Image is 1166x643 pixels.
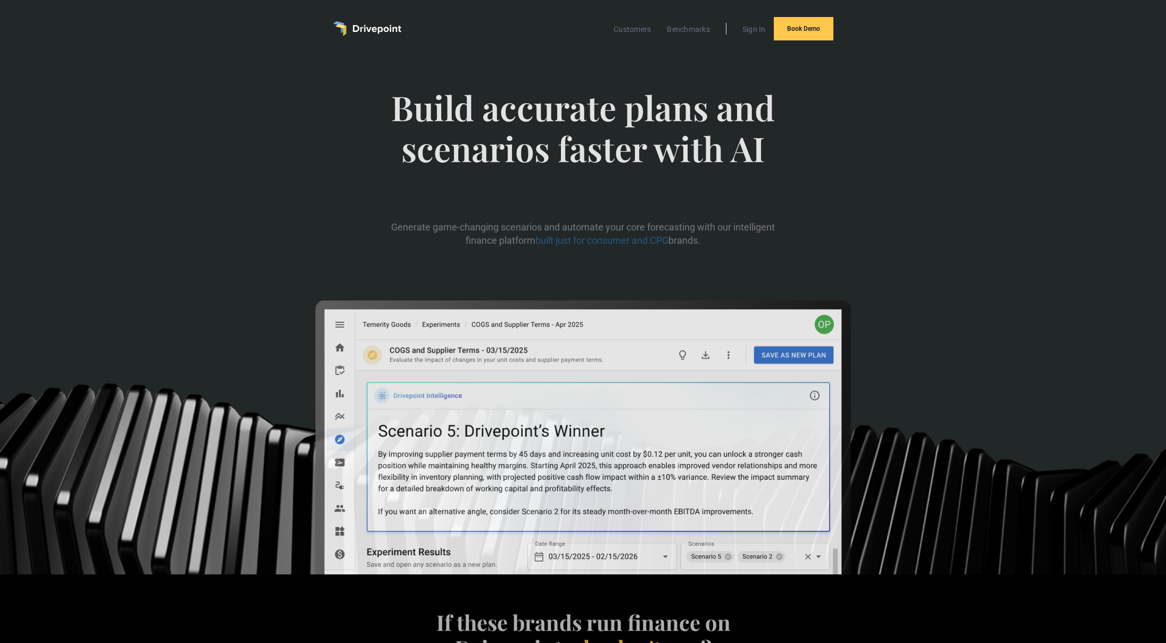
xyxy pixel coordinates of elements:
a: Book Demo [774,17,833,40]
p: Generate game-changing scenarios and automate your core forecasting with our intelligent finance ... [381,220,785,247]
a: Benchmarks [661,22,715,36]
a: Customers [608,22,656,36]
a: home [333,21,401,36]
span: Build accurate plans and scenarios faster with AI [381,87,785,190]
a: Sign In [737,22,771,36]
